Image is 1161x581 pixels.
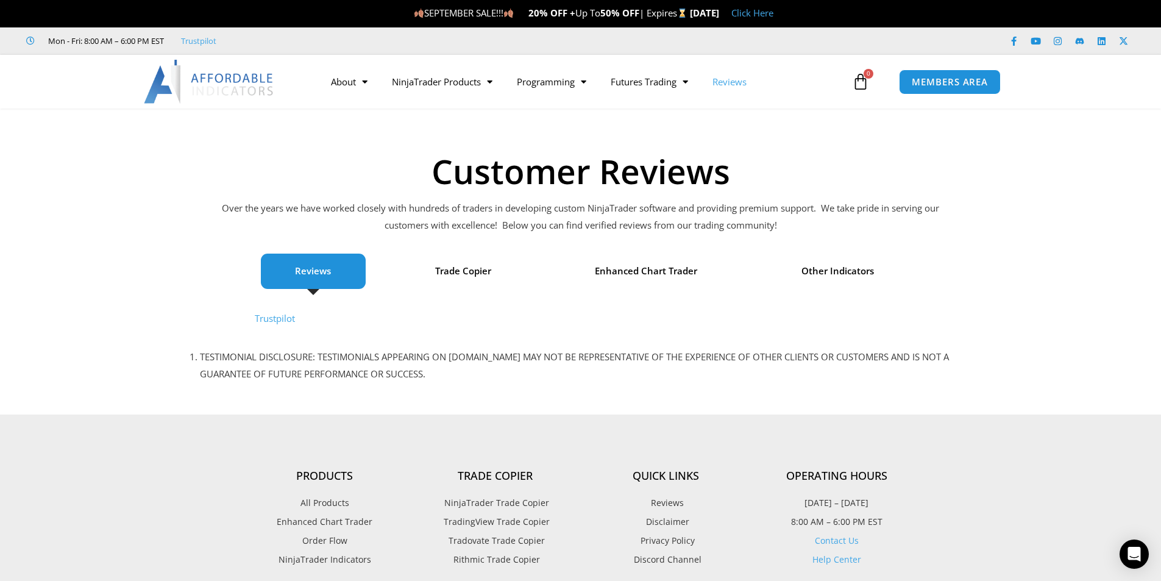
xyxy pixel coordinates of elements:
[528,7,575,19] strong: 20% OFF +
[446,533,545,549] span: Tradovate Trade Copier
[581,495,751,511] a: Reviews
[410,533,581,549] a: Tradovate Trade Copier
[690,7,719,19] strong: [DATE]
[441,495,549,511] span: NinjaTrader Trade Copier
[240,533,410,549] a: Order Flow
[581,469,751,483] h4: Quick Links
[700,68,759,96] a: Reviews
[581,552,751,568] a: Discord Channel
[279,552,371,568] span: NinjaTrader Indicators
[450,552,540,568] span: Rithmic Trade Copier
[295,263,331,280] span: Reviews
[678,9,687,18] img: ⌛
[598,68,700,96] a: Futures Trading
[380,68,505,96] a: NinjaTrader Products
[751,469,922,483] h4: Operating Hours
[834,64,887,99] a: 0
[912,77,988,87] span: MEMBERS AREA
[812,554,861,565] a: Help Center
[302,533,347,549] span: Order Flow
[801,263,874,280] span: Other Indicators
[815,535,859,546] a: Contact Us
[1120,540,1149,569] div: Open Intercom Messenger
[414,7,690,19] span: SEPTEMBER SALE!!! Up To | Expires
[504,9,513,18] img: 🍂
[751,495,922,511] p: [DATE] – [DATE]
[441,514,550,530] span: TradingView Trade Copier
[631,552,701,568] span: Discord Channel
[751,514,922,530] p: 8:00 AM – 6:00 PM EST
[277,514,372,530] span: Enhanced Chart Trader
[600,7,639,19] strong: 50% OFF
[240,514,410,530] a: Enhanced Chart Trader
[864,69,873,79] span: 0
[435,263,491,280] span: Trade Copier
[45,34,164,48] span: Mon - Fri: 8:00 AM – 6:00 PM EST
[581,533,751,549] a: Privacy Policy
[221,200,940,234] p: Over the years we have worked closely with hundreds of traders in developing custom NinjaTrader s...
[595,263,697,280] span: Enhanced Chart Trader
[319,68,849,96] nav: Menu
[319,68,380,96] a: About
[255,312,295,324] a: Trustpilot
[300,495,349,511] span: All Products
[144,60,275,104] img: LogoAI | Affordable Indicators – NinjaTrader
[643,514,689,530] span: Disclaimer
[731,7,773,19] a: Click Here
[410,469,581,483] h4: Trade Copier
[581,514,751,530] a: Disclaimer
[240,469,410,483] h4: Products
[648,495,684,511] span: Reviews
[240,495,410,511] a: All Products
[505,68,598,96] a: Programming
[181,34,216,48] a: Trustpilot
[899,70,1001,94] a: MEMBERS AREA
[160,154,1001,188] h1: Customer Reviews
[410,552,581,568] a: Rithmic Trade Copier
[200,349,989,383] li: TESTIMONIAL DISCLOSURE: TESTIMONIALS APPEARING ON [DOMAIN_NAME] MAY NOT BE REPRESENTATIVE OF THE ...
[410,514,581,530] a: TradingView Trade Copier
[414,9,424,18] img: 🍂
[240,552,410,568] a: NinjaTrader Indicators
[637,533,695,549] span: Privacy Policy
[410,495,581,511] a: NinjaTrader Trade Copier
